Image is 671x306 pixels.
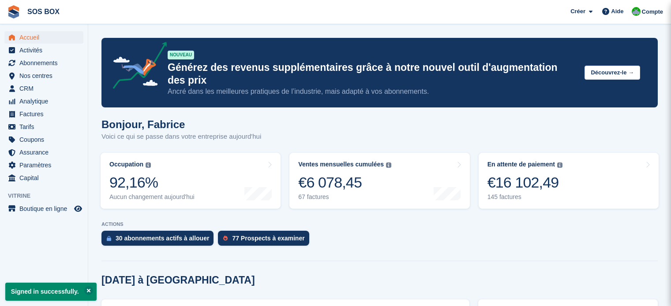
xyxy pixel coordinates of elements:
[386,162,391,168] img: icon-info-grey-7440780725fd019a000dd9b08b2336e03edf1995a4989e88bcd33f0948082b44.svg
[19,121,72,133] span: Tarifs
[232,235,304,242] div: 77 Prospects à examiner
[101,132,261,142] p: Voici ce qui se passe dans votre entreprise aujourd'hui
[223,236,228,241] img: prospect-51fa495bee0391a8d652442698ab0144808aea92771e9ea1ae160a38d050c398.svg
[19,70,72,82] span: Nos centres
[4,57,83,69] a: menu
[168,61,577,87] p: Générez des revenus supplémentaires grâce à notre nouvel outil d'augmentation des prix
[168,51,194,59] div: NOUVEAU
[19,44,72,56] span: Activités
[109,173,195,192] div: 92,16%
[642,7,663,16] span: Compte
[4,31,83,44] a: menu
[19,108,72,120] span: Factures
[289,153,469,209] a: Ventes mensuelles cumulées €6 078,45 67 factures
[19,146,72,159] span: Assurance
[4,172,83,184] a: menu
[487,193,562,201] div: 145 factures
[479,153,659,209] a: En attente de paiement €16 102,49 145 factures
[557,162,562,168] img: icon-info-grey-7440780725fd019a000dd9b08b2336e03edf1995a4989e88bcd33f0948082b44.svg
[19,82,72,95] span: CRM
[7,5,20,18] img: stora-icon-8386f47178a22dfd0bd8f6a31ec36ba5ce8667c1dd55bd0f319d3a0aa187defe.svg
[298,173,391,192] div: €6 078,45
[487,161,555,168] div: En attente de paiement
[101,153,281,209] a: Occupation 92,16% Aucun changement aujourd'hui
[4,133,83,146] a: menu
[298,193,391,201] div: 67 factures
[19,133,72,146] span: Coupons
[4,203,83,215] a: menu
[4,146,83,159] a: menu
[4,108,83,120] a: menu
[4,82,83,95] a: menu
[105,42,167,92] img: price-adjustments-announcement-icon-8257ccfd72463d97f412b2fc003d46551f7dbcb40ab6d574587a9cd5c0d94...
[109,161,143,168] div: Occupation
[101,231,218,250] a: 30 abonnements actifs à allouer
[19,203,72,215] span: Boutique en ligne
[107,236,111,241] img: active_subscription_to_allocate_icon-d502201f5373d7db506a760aba3b589e785aa758c864c3986d89f69b8ff3...
[19,159,72,171] span: Paramètres
[24,4,63,19] a: SOS BOX
[4,70,83,82] a: menu
[116,235,209,242] div: 30 abonnements actifs à allouer
[19,31,72,44] span: Accueil
[632,7,641,16] img: Fabrice
[101,221,658,227] p: ACTIONS
[570,7,585,16] span: Créer
[73,203,83,214] a: Boutique d'aperçu
[487,173,562,192] div: €16 102,49
[611,7,623,16] span: Aide
[5,283,97,301] p: Signed in successfully.
[101,118,261,130] h1: Bonjour, Fabrice
[168,87,577,96] p: Ancré dans les meilleures pratiques de l’industrie, mais adapté à vos abonnements.
[4,95,83,107] a: menu
[298,161,384,168] div: Ventes mensuelles cumulées
[8,192,88,200] span: Vitrine
[19,95,72,107] span: Analytique
[146,162,151,168] img: icon-info-grey-7440780725fd019a000dd9b08b2336e03edf1995a4989e88bcd33f0948082b44.svg
[4,121,83,133] a: menu
[4,159,83,171] a: menu
[19,172,72,184] span: Capital
[109,193,195,201] div: Aucun changement aujourd'hui
[101,274,255,286] h2: [DATE] à [GEOGRAPHIC_DATA]
[19,57,72,69] span: Abonnements
[4,44,83,56] a: menu
[585,66,640,80] button: Découvrez-le →
[218,231,313,250] a: 77 Prospects à examiner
